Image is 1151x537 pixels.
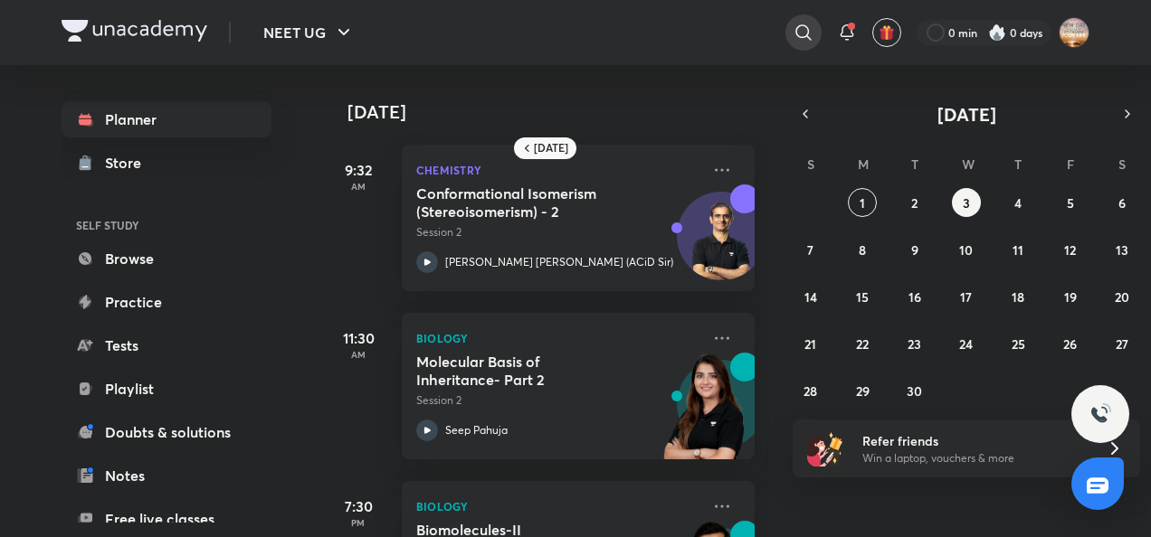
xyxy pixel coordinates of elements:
[796,376,825,405] button: September 28, 2025
[62,210,271,240] h6: SELF STUDY
[62,20,207,42] img: Company Logo
[796,282,825,311] button: September 14, 2025
[1116,335,1128,353] abbr: September 27, 2025
[62,20,207,46] a: Company Logo
[62,240,271,277] a: Browse
[1108,329,1137,358] button: September 27, 2025
[105,152,152,174] div: Store
[848,376,877,405] button: September 29, 2025
[848,188,877,217] button: September 1, 2025
[62,414,271,450] a: Doubts & solutions
[416,327,700,349] p: Biology
[860,194,865,212] abbr: September 1, 2025
[911,155,918,173] abbr: Tuesday
[796,235,825,264] button: September 7, 2025
[1013,241,1023,259] abbr: September 11, 2025
[952,235,981,264] button: September 10, 2025
[1004,282,1032,311] button: September 18, 2025
[911,194,918,212] abbr: September 2, 2025
[322,349,395,360] p: AM
[872,18,901,47] button: avatar
[1012,288,1024,306] abbr: September 18, 2025
[807,430,843,466] img: referral
[62,457,271,494] a: Notes
[347,101,773,123] h4: [DATE]
[848,329,877,358] button: September 22, 2025
[1067,155,1074,173] abbr: Friday
[796,329,825,358] button: September 21, 2025
[900,376,929,405] button: September 30, 2025
[960,288,972,306] abbr: September 17, 2025
[1059,17,1089,48] img: pari Neekhra
[856,288,869,306] abbr: September 15, 2025
[534,141,568,155] h6: [DATE]
[1056,188,1085,217] button: September 5, 2025
[856,382,870,400] abbr: September 29, 2025
[1056,235,1085,264] button: September 12, 2025
[678,202,765,288] img: Avatar
[900,329,929,358] button: September 23, 2025
[804,288,817,306] abbr: September 14, 2025
[859,241,866,259] abbr: September 8, 2025
[416,184,642,221] h5: Conformational Isomerism (Stereoisomerism) - 2
[416,353,642,389] h5: Molecular Basis of Inheritance- Part 2
[952,329,981,358] button: September 24, 2025
[1108,188,1137,217] button: September 6, 2025
[908,288,921,306] abbr: September 16, 2025
[252,14,366,51] button: NEET UG
[1064,241,1076,259] abbr: September 12, 2025
[856,335,869,353] abbr: September 22, 2025
[907,382,922,400] abbr: September 30, 2025
[988,24,1006,42] img: streak
[807,241,813,259] abbr: September 7, 2025
[848,235,877,264] button: September 8, 2025
[62,101,271,137] a: Planner
[1012,335,1025,353] abbr: September 25, 2025
[62,501,271,537] a: Free live classes
[862,450,1085,466] p: Win a laptop, vouchers & more
[807,155,814,173] abbr: Sunday
[1004,329,1032,358] button: September 25, 2025
[1067,194,1074,212] abbr: September 5, 2025
[445,254,673,270] p: [PERSON_NAME] [PERSON_NAME] (ACiD Sir)
[959,241,973,259] abbr: September 10, 2025
[416,392,700,409] p: Session 2
[879,24,895,41] img: avatar
[322,327,395,349] h5: 11:30
[322,181,395,192] p: AM
[1056,329,1085,358] button: September 26, 2025
[963,194,970,212] abbr: September 3, 2025
[1056,282,1085,311] button: September 19, 2025
[1064,288,1077,306] abbr: September 19, 2025
[1115,288,1129,306] abbr: September 20, 2025
[416,224,700,240] p: Session 2
[848,282,877,311] button: September 15, 2025
[62,284,271,320] a: Practice
[1108,235,1137,264] button: September 13, 2025
[952,282,981,311] button: September 17, 2025
[959,335,973,353] abbr: September 24, 2025
[937,102,996,127] span: [DATE]
[1014,155,1022,173] abbr: Thursday
[655,353,755,477] img: unacademy
[1014,194,1022,212] abbr: September 4, 2025
[804,382,817,400] abbr: September 28, 2025
[322,517,395,528] p: PM
[62,145,271,181] a: Store
[900,282,929,311] button: September 16, 2025
[62,327,271,363] a: Tests
[804,335,816,353] abbr: September 21, 2025
[900,188,929,217] button: September 2, 2025
[1004,235,1032,264] button: September 11, 2025
[858,155,869,173] abbr: Monday
[322,495,395,517] h5: 7:30
[911,241,918,259] abbr: September 9, 2025
[62,371,271,407] a: Playlist
[1089,403,1111,425] img: ttu
[1108,282,1137,311] button: September 20, 2025
[322,159,395,181] h5: 9:32
[952,188,981,217] button: September 3, 2025
[908,335,921,353] abbr: September 23, 2025
[1118,155,1126,173] abbr: Saturday
[416,495,700,517] p: Biology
